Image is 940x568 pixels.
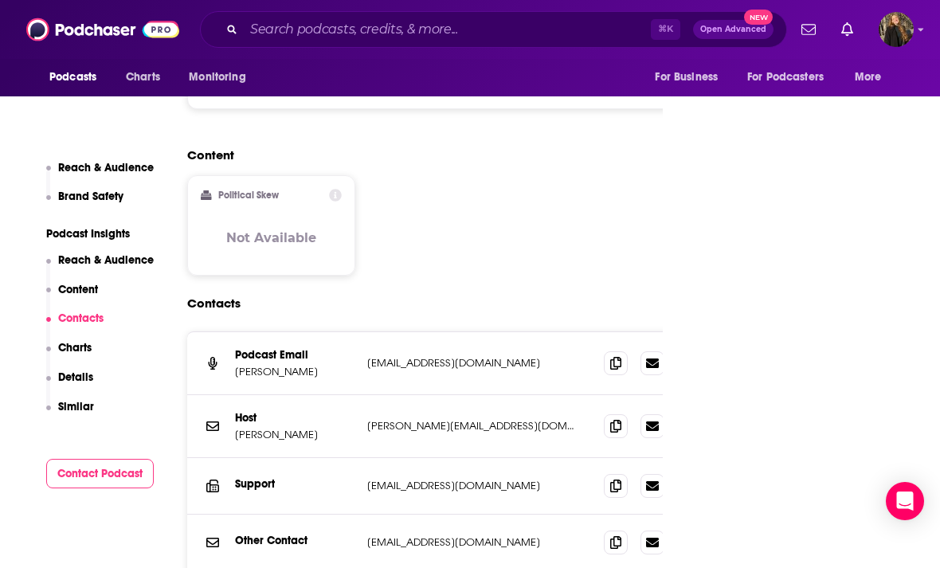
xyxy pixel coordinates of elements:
[693,20,774,39] button: Open AdvancedNew
[367,356,578,370] p: [EMAIL_ADDRESS][DOMAIN_NAME]
[855,66,882,88] span: More
[116,62,170,92] a: Charts
[38,62,117,92] button: open menu
[126,66,160,88] span: Charts
[367,535,578,549] p: [EMAIL_ADDRESS][DOMAIN_NAME]
[58,283,98,296] p: Content
[879,12,914,47] button: Show profile menu
[235,348,354,362] p: Podcast Email
[46,227,155,241] p: Podcast Insights
[46,370,94,400] button: Details
[235,428,354,441] p: [PERSON_NAME]
[835,16,860,43] a: Show notifications dropdown
[886,482,924,520] div: Open Intercom Messenger
[187,288,241,319] h2: Contacts
[58,341,92,355] p: Charts
[46,283,99,312] button: Content
[644,62,738,92] button: open menu
[178,62,266,92] button: open menu
[189,66,245,88] span: Monitoring
[747,66,824,88] span: For Podcasters
[226,230,316,245] h3: Not Available
[58,370,93,384] p: Details
[26,14,179,45] img: Podchaser - Follow, Share and Rate Podcasts
[844,62,902,92] button: open menu
[46,341,92,370] button: Charts
[235,534,354,547] p: Other Contact
[235,365,354,378] p: [PERSON_NAME]
[700,25,766,33] span: Open Advanced
[49,66,96,88] span: Podcasts
[46,161,155,190] button: Reach & Audience
[367,479,578,492] p: [EMAIL_ADDRESS][DOMAIN_NAME]
[744,10,773,25] span: New
[46,190,124,219] button: Brand Safety
[655,66,718,88] span: For Business
[58,311,104,325] p: Contacts
[795,16,822,43] a: Show notifications dropdown
[367,419,578,433] p: [PERSON_NAME][EMAIL_ADDRESS][DOMAIN_NAME]
[58,253,154,267] p: Reach & Audience
[58,161,154,174] p: Reach & Audience
[737,62,847,92] button: open menu
[235,477,354,491] p: Support
[58,190,123,203] p: Brand Safety
[879,12,914,47] img: User Profile
[187,147,676,163] h2: Content
[46,311,104,341] button: Contacts
[244,17,651,42] input: Search podcasts, credits, & more...
[46,400,95,429] button: Similar
[218,190,279,201] h2: Political Skew
[46,253,155,283] button: Reach & Audience
[200,11,787,48] div: Search podcasts, credits, & more...
[46,459,155,488] button: Contact Podcast
[58,400,94,413] p: Similar
[651,19,680,40] span: ⌘ K
[235,411,354,425] p: Host
[879,12,914,47] span: Logged in as anamarquis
